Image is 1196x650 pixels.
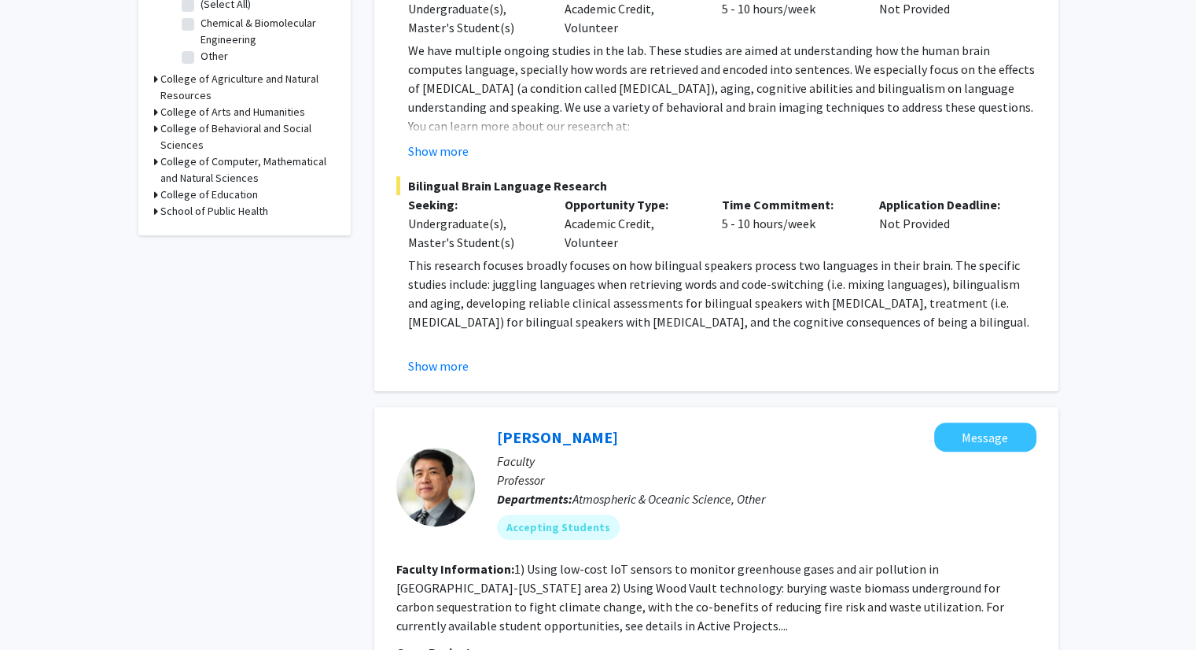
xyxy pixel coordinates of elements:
label: Chemical & Biomolecular Engineering [201,15,331,48]
a: [PERSON_NAME] [497,427,618,447]
h3: College of Computer, Mathematical and Natural Sciences [160,153,335,187]
p: Professor [497,471,1036,489]
h3: College of Behavioral and Social Sciences [160,120,335,153]
iframe: Chat [12,579,67,638]
div: Undergraduate(s), Master's Student(s) [408,214,542,252]
p: Time Commitment: [722,195,856,214]
span: Bilingual Brain Language Research [396,176,1036,195]
button: Message Ning Zeng [934,423,1036,452]
h3: School of Public Health [160,203,268,220]
label: Other [201,48,228,65]
button: Show more [408,356,469,375]
button: Show more [408,142,469,161]
mat-chip: Accepting Students [497,515,620,540]
p: This research focuses broadly focuses on how bilingual speakers process two languages in their br... [408,256,1036,331]
h3: College of Agriculture and Natural Resources [160,71,335,104]
h3: College of Arts and Humanities [160,104,305,120]
fg-read-more: 1) Using low-cost IoT sensors to monitor greenhouse gases and air pollution in [GEOGRAPHIC_DATA]-... [396,561,1004,633]
div: Academic Credit, Volunteer [553,195,710,252]
b: Faculty Information: [396,561,514,577]
h3: College of Education [160,187,258,203]
div: Not Provided [867,195,1025,252]
p: Seeking: [408,195,542,214]
span: Atmospheric & Oceanic Science, Other [572,491,765,507]
p: Opportunity Type: [565,195,698,214]
p: We have multiple ongoing studies in the lab. These studies are aimed at understanding how the hum... [408,41,1036,116]
p: You can learn more about our research at: [408,116,1036,135]
p: Application Deadline: [879,195,1013,214]
p: Faculty [497,452,1036,471]
b: Departments: [497,491,572,507]
div: 5 - 10 hours/week [710,195,867,252]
